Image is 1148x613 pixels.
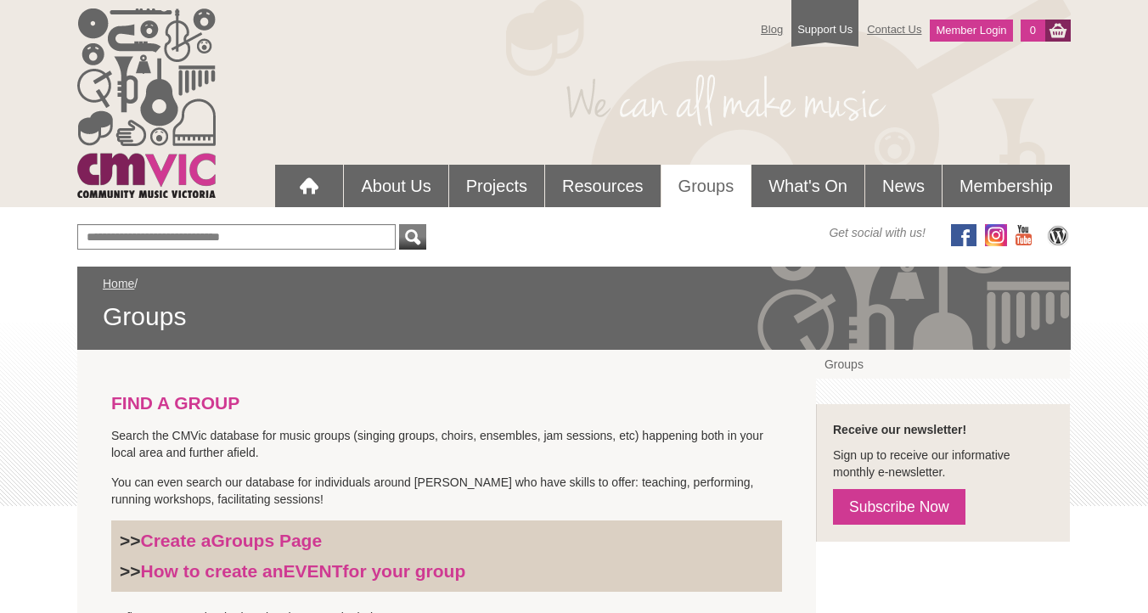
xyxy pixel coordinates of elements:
a: Create aGroups Page [141,531,323,550]
strong: Groups Page [211,531,322,550]
p: You can even search our database for individuals around [PERSON_NAME] who have skills to offer: t... [111,474,782,508]
h3: >> [120,560,774,582]
a: Subscribe Now [833,489,965,525]
a: About Us [344,165,447,207]
a: Projects [449,165,544,207]
p: Sign up to receive our informative monthly e-newsletter. [833,447,1053,481]
a: 0 [1021,20,1045,42]
p: Search the CMVic database for music groups (singing groups, choirs, ensembles, jam sessions, etc)... [111,427,782,461]
a: What's On [751,165,864,207]
img: icon-instagram.png [985,224,1007,246]
a: Groups [661,165,751,207]
span: Groups [103,301,1045,333]
strong: FIND A GROUP [111,393,239,413]
img: cmvic_logo.png [77,8,216,198]
div: / [103,275,1045,333]
strong: Receive our newsletter! [833,423,966,436]
a: Home [103,277,134,290]
span: Get social with us! [829,224,926,241]
img: CMVic Blog [1045,224,1071,246]
a: Blog [752,14,791,44]
a: How to create anEVENTfor your group [141,561,466,581]
a: News [865,165,942,207]
h3: >> [120,530,774,552]
a: Membership [943,165,1070,207]
a: Groups [816,350,1070,379]
strong: EVENT [284,561,343,581]
a: Contact Us [858,14,930,44]
a: Resources [545,165,661,207]
a: Member Login [930,20,1012,42]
